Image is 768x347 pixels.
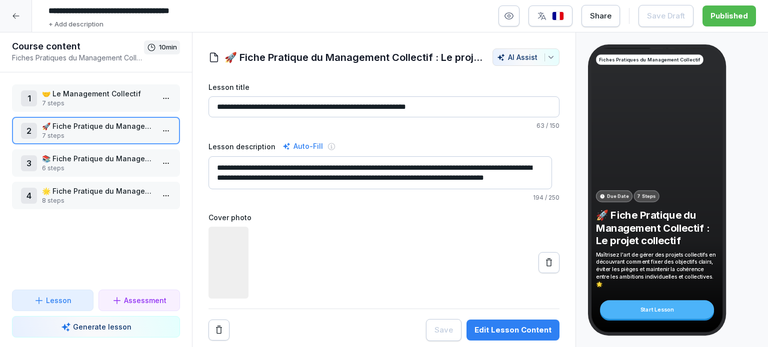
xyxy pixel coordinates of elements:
div: 1🤝 Le Management Collectif7 steps [12,84,180,112]
p: 7 steps [42,99,154,108]
img: fr.svg [552,11,564,21]
label: Lesson title [208,82,559,92]
button: Published [702,5,756,26]
div: 4🌟 Fiche Pratique du Management Collectif : Les réunions motivantes8 steps [12,182,180,209]
button: AI Assist [492,48,559,66]
p: Maîtrisez l'art de gérer des projets collectifs en découvrant comment fixer des objectifs clairs,... [596,251,718,288]
h1: Course content [12,40,144,52]
div: 2 [21,123,37,139]
div: 3📚 Fiche Pratique du Management Collectif : Le tour du restaurant6 steps [12,149,180,177]
p: Lesson [46,295,71,306]
button: Edit Lesson Content [466,320,559,341]
p: Fiches Pratiques du Management Collectif [12,52,144,63]
p: 7 Steps [637,193,655,200]
button: Assessment [98,290,180,311]
p: 6 steps [42,164,154,173]
p: Due Date [607,193,628,200]
div: 1 [21,90,37,106]
p: 🚀 Fiche Pratique du Management Collectif : Le projet collectif [42,121,154,131]
button: Lesson [12,290,93,311]
div: Edit Lesson Content [474,325,551,336]
div: AI Assist [497,53,555,61]
div: 2🚀 Fiche Pratique du Management Collectif : Le projet collectif7 steps [12,117,180,144]
button: Save [426,319,461,341]
p: + Add description [48,19,103,29]
span: 63 [536,122,544,129]
span: 194 [533,194,543,201]
div: Share [590,10,611,21]
p: / 150 [208,121,559,130]
p: Generate lesson [73,322,131,332]
p: 🤝 Le Management Collectif [42,88,154,99]
label: Lesson description [208,141,275,152]
div: Auto-Fill [280,140,325,152]
div: Published [710,10,748,21]
p: Assessment [124,295,166,306]
div: 4 [21,188,37,204]
div: Save [434,325,453,336]
div: Start Lesson [600,300,714,319]
button: Remove [208,320,229,341]
div: 3 [21,155,37,171]
p: / 250 [208,193,559,202]
div: Save Draft [647,10,685,21]
p: 10 min [159,42,177,52]
button: Save Draft [638,5,693,27]
button: Share [581,5,620,27]
label: Cover photo [208,212,559,223]
p: 7 steps [42,131,154,140]
button: Generate lesson [12,316,180,338]
p: 8 steps [42,196,154,205]
p: 📚 Fiche Pratique du Management Collectif : Le tour du restaurant [42,153,154,164]
p: 🚀 Fiche Pratique du Management Collectif : Le projet collectif [596,209,718,247]
p: Fiches Pratiques du Management Collectif [599,56,700,63]
p: 🌟 Fiche Pratique du Management Collectif : Les réunions motivantes [42,186,154,196]
h1: 🚀 Fiche Pratique du Management Collectif : Le projet collectif [224,50,482,65]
